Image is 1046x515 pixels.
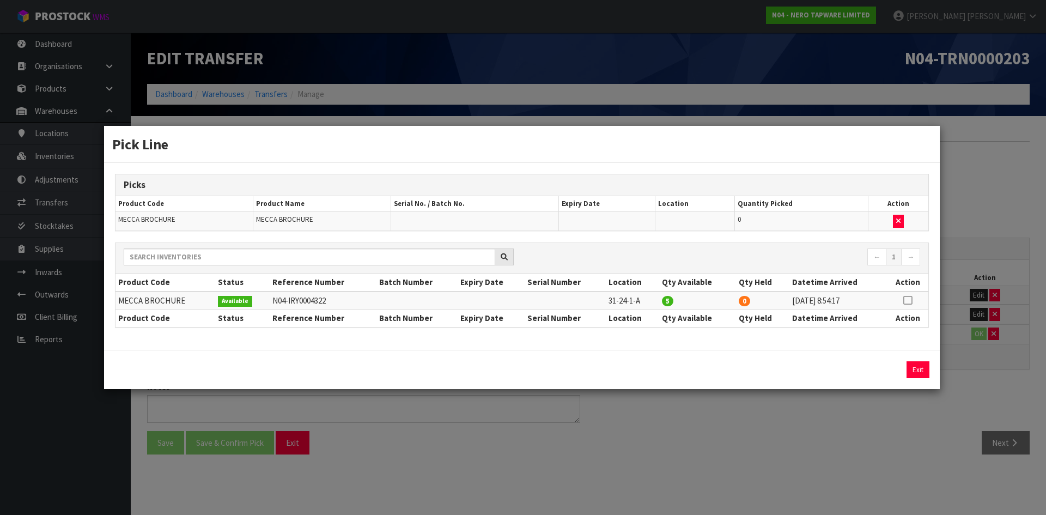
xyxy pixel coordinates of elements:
th: Location [655,196,735,212]
th: Product Code [115,274,215,291]
td: MECCA BROCHURE [115,292,215,310]
span: 0 [738,215,741,224]
th: Qty Available [659,274,736,291]
td: 31-24-1-A [606,292,659,310]
h3: Pick Line [112,134,932,154]
button: Exit [907,361,929,378]
th: Qty Available [659,310,736,327]
th: Expiry Date [458,274,525,291]
th: Location [606,310,659,327]
th: Batch Number [376,310,458,327]
th: Status [215,274,270,291]
h3: Picks [124,180,920,190]
th: Action [868,196,928,212]
th: Status [215,310,270,327]
th: Batch Number [376,274,458,291]
span: Available [218,296,252,307]
td: [DATE] 8:54:17 [789,292,887,310]
th: Action [887,274,928,291]
th: Qty Held [736,310,789,327]
th: Expiry Date [559,196,655,212]
th: Product Code [115,196,253,212]
th: Product Code [115,310,215,327]
a: → [901,249,920,266]
th: Reference Number [270,310,376,327]
th: Serial Number [525,274,606,291]
nav: Page navigation [530,249,920,268]
th: Expiry Date [458,310,525,327]
a: 1 [886,249,902,266]
th: Serial No. / Batch No. [391,196,559,212]
th: Product Name [253,196,391,212]
th: Serial Number [525,310,606,327]
span: 0 [739,296,750,306]
span: 5 [662,296,673,306]
th: Qty Held [736,274,789,291]
th: Reference Number [270,274,376,291]
span: MECCA BROCHURE [118,215,175,224]
th: Action [887,310,928,327]
a: ← [867,249,886,266]
th: Location [606,274,659,291]
span: MECCA BROCHURE [256,215,313,224]
th: Quantity Picked [735,196,868,212]
th: Datetime Arrived [789,274,887,291]
th: Datetime Arrived [789,310,887,327]
input: Search inventories [124,249,495,265]
td: N04-IRY0004322 [270,292,376,310]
